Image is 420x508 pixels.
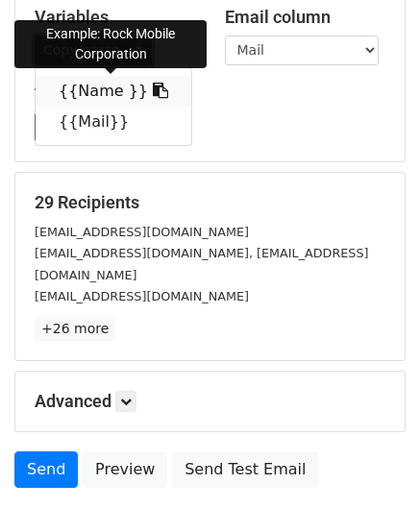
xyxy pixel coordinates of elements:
[14,451,78,488] a: Send
[35,246,368,282] small: [EMAIL_ADDRESS][DOMAIN_NAME], [EMAIL_ADDRESS][DOMAIN_NAME]
[35,391,385,412] h5: Advanced
[35,7,196,28] h5: Variables
[35,192,385,213] h5: 29 Recipients
[225,7,386,28] h5: Email column
[324,416,420,508] div: Tiện ích trò chuyện
[36,76,191,107] a: {{Name }}
[83,451,167,488] a: Preview
[35,317,115,341] a: +26 more
[36,107,191,137] a: {{Mail}}
[35,225,249,239] small: [EMAIL_ADDRESS][DOMAIN_NAME]
[35,289,249,303] small: [EMAIL_ADDRESS][DOMAIN_NAME]
[172,451,318,488] a: Send Test Email
[14,20,207,68] div: Example: Rock Mobile Corporation
[324,416,420,508] iframe: Chat Widget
